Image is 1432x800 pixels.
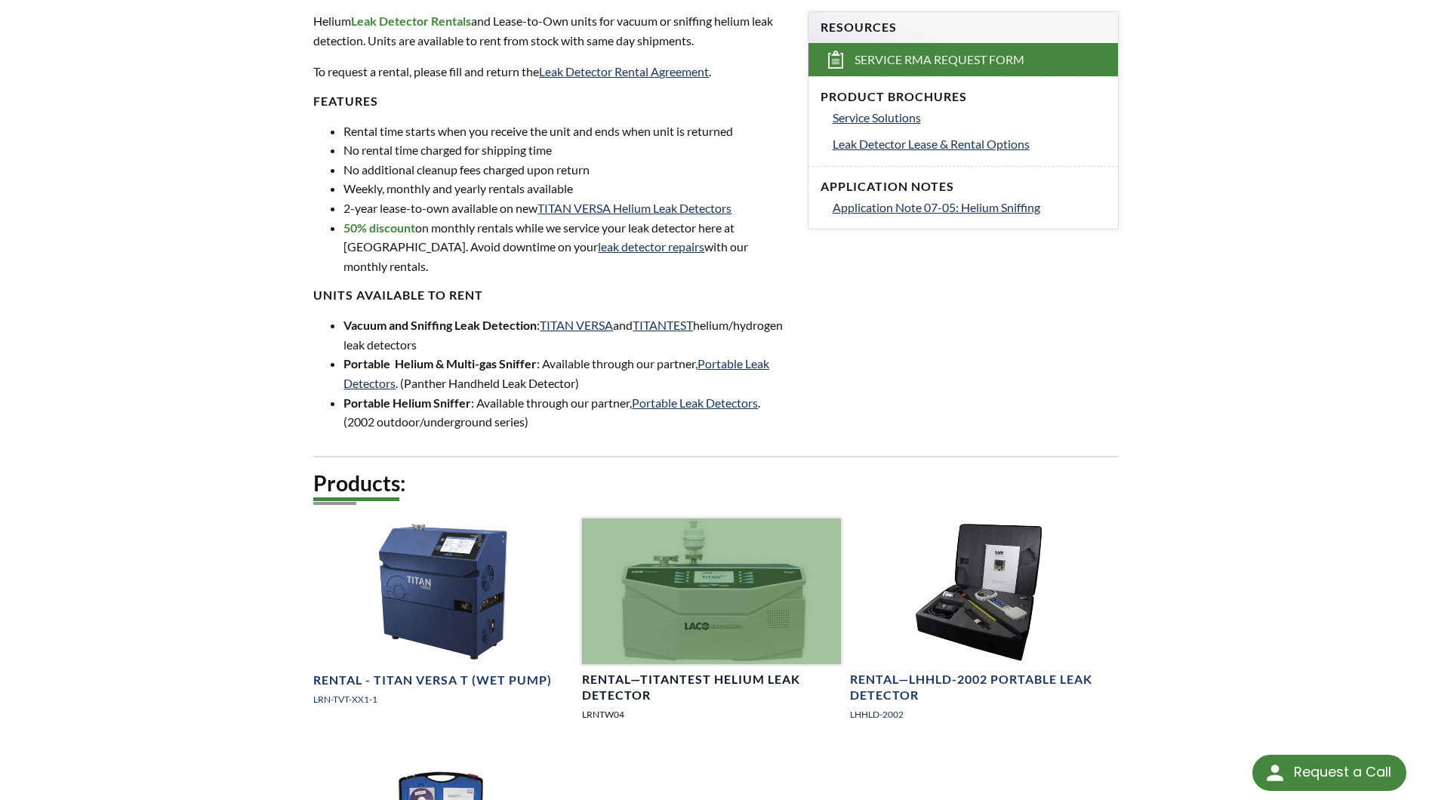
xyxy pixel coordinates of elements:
li: on monthly rentals while we service your leak detector here at [GEOGRAPHIC_DATA]. Avoid downtime ... [343,218,789,276]
li: 2-year lease-to-own available on new [343,198,789,218]
a: TITAN VERSA Helium Leak Detectors [537,201,731,215]
span: Leak Detector Lease & Rental Options [833,137,1030,151]
a: Portable Leak Detectors [632,395,758,410]
strong: 50% discount [343,220,415,235]
a: TITANTEST [633,318,693,332]
li: : and helium/hydrogen leak detectors [343,315,789,354]
a: leak detector repairs [598,239,704,254]
a: LHHLD-2002 Portable Leak Detector, case openRental—LHHLD-2002 Portable Leak DetectorLHHLD-2002 [850,518,1109,734]
a: Service Solutions [833,108,1106,128]
li: No rental time charged for shipping time [343,140,789,160]
h4: Application Notes [821,179,1106,195]
strong: Portable Helium Sniffer [343,395,471,410]
h4: Product Brochures [821,89,1106,105]
h4: Rental—LHHLD-2002 Portable Leak Detector [850,672,1109,703]
a: TITAN VERSA T, right side angled viewRental - TITAN VERSA T (Wet Pump)LRN-TVT-XX1-1 [313,518,572,718]
div: Request a Call [1294,755,1391,789]
span: Service Solutions [833,110,921,125]
li: Rental time starts when you receive the unit and ends when unit is returned [343,122,789,141]
a: TITAN VERSA [540,318,613,332]
p: LHHLD-2002 [850,707,1109,722]
a: TITANTEST with OME imageRental—TITANTEST Helium Leak DetectorLRNTW04 [582,518,841,734]
strong: Vacuum and Sniffing Leak Detection [343,318,537,332]
a: Application Note 07-05: Helium Sniffing [833,198,1106,217]
li: : Available through our partner, . (2002 outdoor/underground series) [343,393,789,432]
strong: Leak Detector Rentals [351,14,471,28]
p: Helium and Lease-to-Own units for vacuum or sniffing helium leak detection. Units are available t... [313,11,789,50]
p: LRN-TVT-XX1-1 [313,692,572,706]
li: No additional cleanup fees charged upon return [343,160,789,180]
a: Leak Detector Rental Agreement [539,64,709,78]
p: LRNTW04 [582,707,841,722]
div: Request a Call [1252,755,1406,791]
a: Service RMA Request Form [808,43,1118,76]
li: Weekly, monthly and yearly rentals available [343,179,789,198]
strong: Units Available to Rent [313,288,483,302]
span: Service RMA Request Form [855,52,1024,68]
h4: Resources [821,20,1106,35]
a: Leak Detector Lease & Rental Options [833,134,1106,154]
span: Application Note 07-05: Helium Sniffing [833,200,1040,214]
h4: Rental - TITAN VERSA T (Wet Pump) [313,672,552,688]
h2: Products: [313,469,1118,497]
img: round button [1263,761,1287,785]
strong: Features [313,94,378,108]
h4: Rental—TITANTEST Helium Leak Detector [582,672,841,703]
p: To request a rental, please fill and return the . [313,62,789,82]
li: : Available through our partner, . (Panther Handheld Leak Detector) [343,354,789,392]
strong: Portable Helium & Multi-gas Sniffer [343,356,537,371]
